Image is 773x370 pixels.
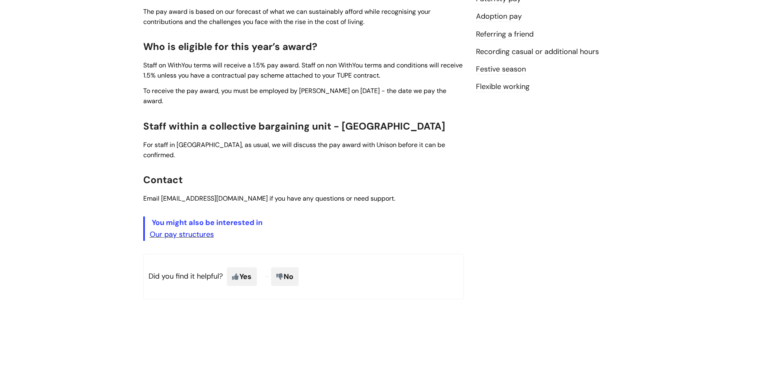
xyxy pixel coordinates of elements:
[227,267,257,286] span: Yes
[476,82,530,92] a: Flexible working
[143,61,463,80] span: Staff on WithYou terms will receive a 1.5% pay award. Staff on non WithYou terms and conditions w...
[143,7,431,26] span: The pay award is based on our forecast of what we can sustainably afford while recognising your c...
[271,267,299,286] span: No
[476,11,522,22] a: Adoption pay
[143,141,445,159] span: For staff in [GEOGRAPHIC_DATA], as usual, we will discuss the pay award with Unison before it can...
[143,254,464,299] p: Did you find it helpful?
[143,173,183,186] span: Contact
[143,40,317,53] span: Who is eligible for this year’s award?
[476,64,526,75] a: Festive season
[143,120,445,132] span: Staff within a collective bargaining unit - [GEOGRAPHIC_DATA]
[143,194,395,203] span: Email [EMAIL_ADDRESS][DOMAIN_NAME] if you have any questions or need support.
[476,47,599,57] a: Recording casual or additional hours
[476,29,534,40] a: Referring a friend
[150,229,214,239] a: Our pay structures
[152,218,263,227] span: You might also be interested in
[143,87,446,105] span: To receive the pay award, you must be employed by [PERSON_NAME] on [DATE] - the date we pay the a...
